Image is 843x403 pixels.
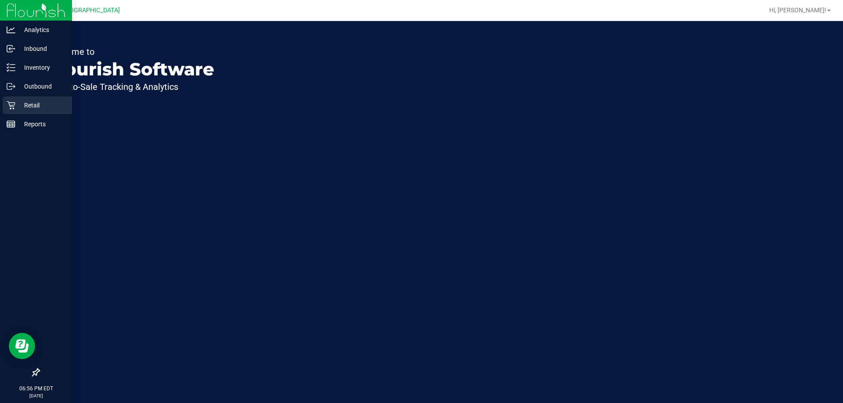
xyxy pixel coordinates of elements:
[15,43,68,54] p: Inbound
[7,120,15,128] inline-svg: Reports
[9,333,35,359] iframe: Resource center
[47,82,214,91] p: Seed-to-Sale Tracking & Analytics
[4,392,68,399] p: [DATE]
[15,25,68,35] p: Analytics
[769,7,826,14] span: Hi, [PERSON_NAME]!
[15,81,68,92] p: Outbound
[15,119,68,129] p: Reports
[47,47,214,56] p: Welcome to
[7,82,15,91] inline-svg: Outbound
[47,61,214,78] p: Flourish Software
[7,25,15,34] inline-svg: Analytics
[7,44,15,53] inline-svg: Inbound
[7,63,15,72] inline-svg: Inventory
[60,7,120,14] span: [GEOGRAPHIC_DATA]
[4,385,68,392] p: 06:56 PM EDT
[15,62,68,73] p: Inventory
[7,101,15,110] inline-svg: Retail
[15,100,68,111] p: Retail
